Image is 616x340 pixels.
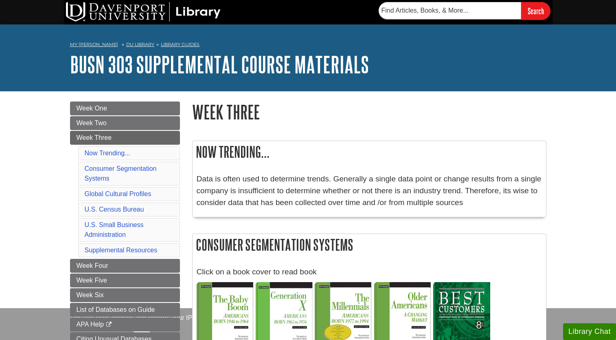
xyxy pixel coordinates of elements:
img: DU Library [66,2,221,22]
a: U.S. Census Bureau [85,206,144,213]
a: Week Three [70,131,180,145]
span: Week Five [77,277,107,284]
p: Data is often used to determine trends. Generally a single data point or change results from a si... [197,173,542,208]
span: Week One [77,105,107,112]
a: Consumer Segmentation Systems [85,165,157,182]
a: Week Five [70,274,180,287]
a: Week Two [70,116,180,130]
a: U.S. Small Business Administration [85,221,144,238]
span: List of Databases on Guide [77,306,155,313]
span: APA Help [77,321,104,328]
form: Searches DU Library's articles, books, and more [379,2,550,20]
p: Click on a book cover to read book [197,266,542,278]
input: Find Articles, Books, & More... [379,2,521,19]
a: My [PERSON_NAME] [70,41,118,48]
span: Week Three [77,134,112,141]
a: List of Databases on Guide [70,303,180,317]
a: APA Help [70,318,180,331]
span: Week Six [77,291,104,298]
input: Search [521,2,550,20]
a: Week Six [70,288,180,302]
a: DU Library [126,42,154,47]
a: Week Four [70,259,180,273]
i: This link opens in a new window [105,322,112,327]
h2: Now Trending... [193,141,546,163]
a: Supplemental Resources [85,247,158,254]
span: Week Four [77,262,108,269]
h2: Consumer Segmentation Systems [193,234,546,256]
a: Week One [70,102,180,115]
h1: Week Three [192,102,546,122]
span: Week Two [77,119,107,126]
a: Now Trending... [85,150,130,157]
button: Library Chat [563,323,616,340]
a: Library Guides [161,42,199,47]
a: Global Cultural Profiles [85,190,151,197]
nav: breadcrumb [70,39,546,52]
a: BUSN 303 Supplemental Course Materials [70,52,369,77]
